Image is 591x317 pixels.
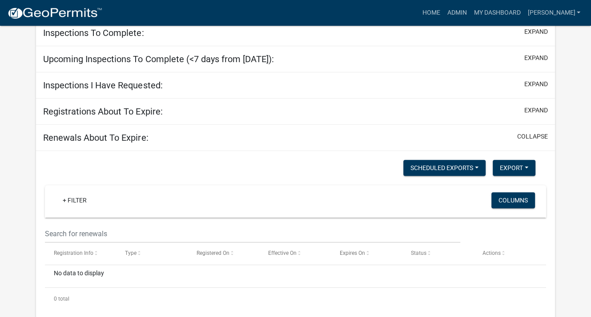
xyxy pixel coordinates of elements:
datatable-header-cell: Status [402,243,474,264]
button: Columns [491,192,535,208]
button: expand [524,27,548,36]
div: No data to display [45,265,546,287]
datatable-header-cell: Registration Info [45,243,117,264]
h5: Inspections I Have Requested: [43,80,162,91]
div: 0 total [45,288,546,310]
span: Actions [482,250,501,256]
a: Admin [443,4,470,21]
button: expand [524,106,548,115]
datatable-header-cell: Effective On [260,243,331,264]
span: Registration Info [54,250,93,256]
datatable-header-cell: Actions [474,243,546,264]
span: Effective On [268,250,297,256]
datatable-header-cell: Type [117,243,188,264]
datatable-header-cell: Expires On [331,243,402,264]
input: Search for renewals [45,225,460,243]
span: Registered On [197,250,229,256]
span: Status [411,250,426,256]
a: Home [418,4,443,21]
span: Expires On [339,250,365,256]
a: My Dashboard [470,4,524,21]
h5: Renewals About To Expire: [43,132,148,143]
button: Scheduled Exports [403,160,486,176]
h5: Upcoming Inspections To Complete (<7 days from [DATE]): [43,54,273,64]
button: expand [524,53,548,63]
button: expand [524,79,548,89]
h5: Registrations About To Expire: [43,106,162,117]
h5: Inspections To Complete: [43,28,144,38]
datatable-header-cell: Registered On [188,243,260,264]
span: Type [125,250,137,256]
button: collapse [517,132,548,141]
a: [PERSON_NAME] [524,4,584,21]
a: + Filter [56,192,94,208]
button: Export [493,160,535,176]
